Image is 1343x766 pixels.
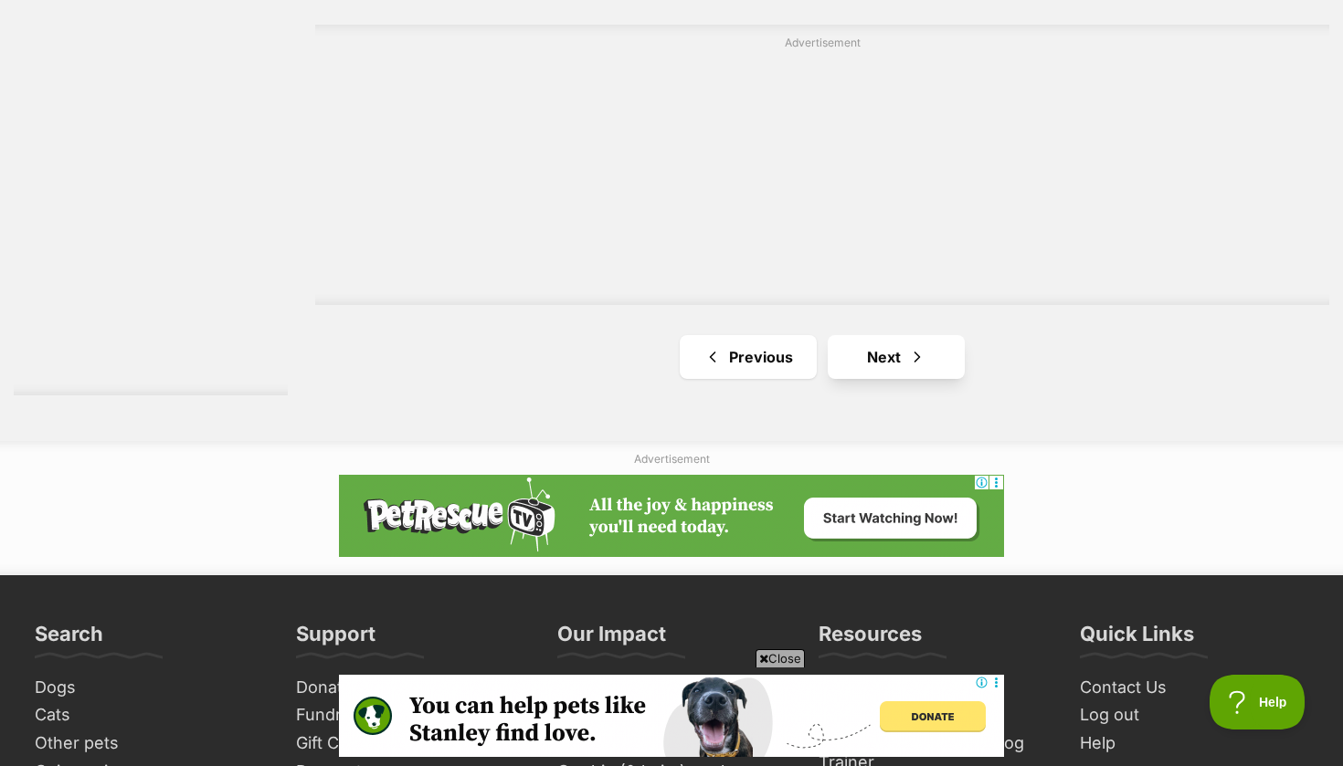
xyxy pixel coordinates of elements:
[296,621,375,657] h3: Support
[1073,729,1316,758] a: Help
[1080,621,1194,657] h3: Quick Links
[289,729,532,758] a: Gift Cards
[315,25,1329,305] div: Advertisement
[557,621,666,657] h3: Our Impact
[1210,675,1306,729] iframe: Help Scout Beacon - Open
[819,621,922,657] h3: Resources
[289,701,532,729] a: Fundraise
[379,58,1265,287] iframe: Advertisement
[680,335,817,379] a: Previous page
[315,335,1329,379] nav: Pagination
[289,674,532,702] a: Donate
[339,675,1004,757] iframe: Advertisement
[828,335,965,379] a: Next page
[1073,674,1316,702] a: Contact Us
[27,729,270,758] a: Other pets
[27,674,270,702] a: Dogs
[27,701,270,729] a: Cats
[756,649,805,667] span: Close
[339,475,1004,557] iframe: Advertisement
[35,621,103,657] h3: Search
[1073,701,1316,729] a: Log out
